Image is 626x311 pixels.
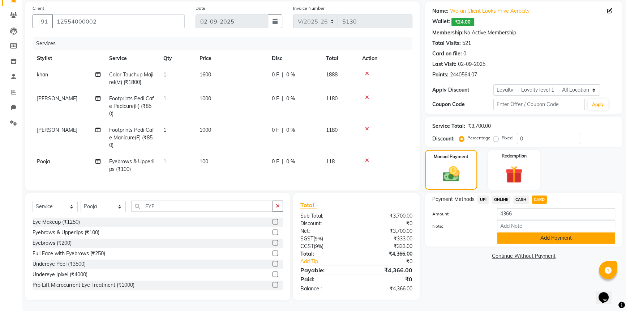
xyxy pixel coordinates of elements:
[33,229,99,236] div: Eyebrows & Upperlips (₹100)
[467,135,490,141] label: Percentage
[200,71,211,78] span: 1600
[356,243,418,250] div: ₹333.00
[286,71,295,79] span: 0 %
[356,275,418,283] div: ₹0
[267,50,322,67] th: Disc
[356,212,418,220] div: ₹3,700.00
[451,18,474,26] span: ₹24.00
[33,37,418,50] div: Services
[295,266,356,274] div: Payable:
[293,5,325,12] label: Invoice Number
[356,220,418,227] div: ₹0
[588,99,608,110] button: Apply
[300,243,314,249] span: CGST
[195,50,267,67] th: Price
[322,50,358,67] th: Total
[282,158,283,165] span: |
[462,39,471,47] div: 521
[33,260,86,268] div: Undereye Peel (₹3500)
[500,164,528,185] img: _gift.svg
[432,29,464,37] div: Membership:
[432,29,615,37] div: No Active Membership
[33,218,80,226] div: Eye Makeup (₹1250)
[438,164,465,184] img: _cash.svg
[468,122,491,130] div: ₹3,700.00
[432,196,475,203] span: Payment Methods
[497,220,615,231] input: Add Note
[432,7,449,15] div: Name:
[295,275,356,283] div: Paid:
[432,39,461,47] div: Total Visits:
[432,50,462,58] div: Card on file:
[493,99,585,110] input: Enter Offer / Coupon Code
[295,212,356,220] div: Sub Total:
[33,271,87,278] div: Undereye Ipixel (₹4000)
[282,126,283,134] span: |
[286,126,295,134] span: 0 %
[497,232,615,244] button: Add Payment
[33,14,53,28] button: +91
[163,127,166,133] span: 1
[326,127,338,133] span: 1180
[109,127,154,148] span: Footprints Pedi Cafe Manicure(F) (₹850)
[434,154,468,160] label: Manual Payment
[295,258,367,265] a: Add Tip
[33,239,72,247] div: Eyebrows (₹200)
[37,158,50,165] span: Pooja
[159,50,195,67] th: Qty
[163,158,166,165] span: 1
[326,158,335,165] span: 118
[432,101,493,108] div: Coupon Code
[427,211,492,217] label: Amount:
[163,71,166,78] span: 1
[200,158,208,165] span: 100
[492,196,510,204] span: ONLINE
[502,135,513,141] label: Fixed
[356,235,418,243] div: ₹333.00
[426,252,621,260] a: Continue Without Payment
[37,95,77,102] span: [PERSON_NAME]
[272,158,279,165] span: 0 F
[427,223,492,230] label: Note:
[295,227,356,235] div: Net:
[450,7,529,15] a: Walkin Client Looks Prive Aerocity
[432,60,456,68] div: Last Visit:
[272,95,279,102] span: 0 F
[200,95,211,102] span: 1000
[326,71,338,78] span: 1888
[272,71,279,79] span: 0 F
[300,201,317,209] span: Total
[458,60,485,68] div: 02-09-2025
[315,236,322,241] span: 9%
[463,50,466,58] div: 0
[356,250,418,258] div: ₹4,366.00
[432,71,449,79] div: Points:
[200,127,211,133] span: 1000
[282,71,283,79] span: |
[596,282,619,304] iframe: chat widget
[432,18,450,26] div: Wallet:
[477,196,489,204] span: UPI
[33,250,105,257] div: Full Face with Eyebrows (₹250)
[295,250,356,258] div: Total:
[52,14,185,28] input: Search by Name/Mobile/Email/Code
[37,71,48,78] span: khan
[295,243,356,250] div: ( )
[282,95,283,102] span: |
[356,285,418,293] div: ₹4,366.00
[109,158,154,172] span: Eyebrows & Upperlips (₹100)
[513,196,529,204] span: CASH
[432,135,455,143] div: Discount:
[356,266,418,274] div: ₹4,366.00
[196,5,205,12] label: Date
[163,95,166,102] span: 1
[502,153,527,159] label: Redemption
[432,86,493,94] div: Apply Discount
[532,196,547,204] span: CARD
[432,122,465,130] div: Service Total:
[295,235,356,243] div: ( )
[295,220,356,227] div: Discount:
[33,50,105,67] th: Stylist
[105,50,159,67] th: Service
[366,258,418,265] div: ₹0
